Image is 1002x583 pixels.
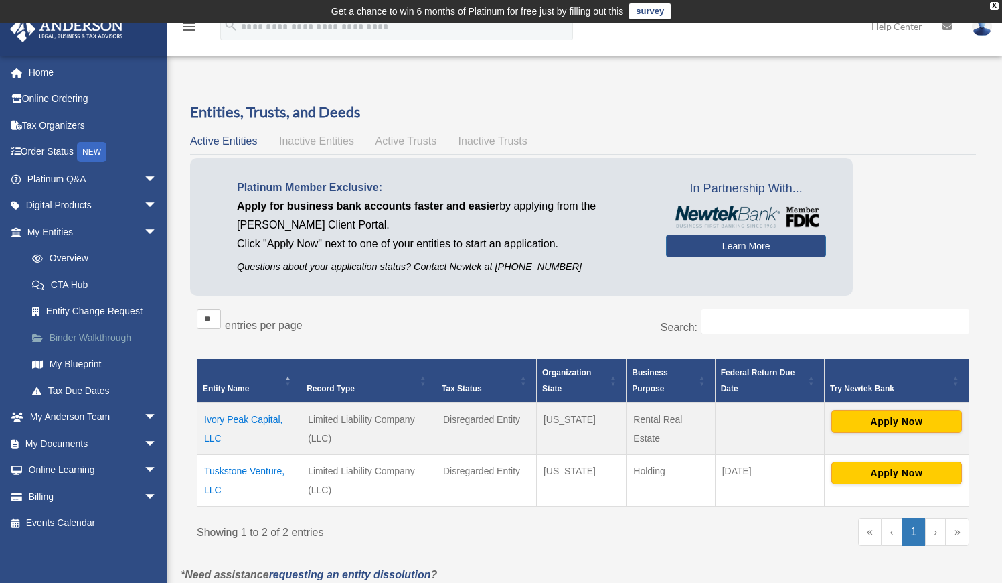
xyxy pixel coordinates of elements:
[9,139,177,166] a: Order StatusNEW
[237,197,646,235] p: by applying from the [PERSON_NAME] Client Portal.
[632,368,667,393] span: Business Purpose
[715,359,824,403] th: Federal Return Due Date: Activate to sort
[721,368,795,393] span: Federal Return Due Date
[9,86,177,113] a: Online Ordering
[9,404,177,431] a: My Anderson Teamarrow_drop_down
[77,142,106,162] div: NEW
[197,403,301,455] td: Ivory Peak Capital, LLC
[190,135,257,147] span: Active Entities
[19,377,177,404] a: Tax Due Dates
[824,359,969,403] th: Try Newtek Bank : Activate to sort
[144,430,171,458] span: arrow_drop_down
[144,218,171,246] span: arrow_drop_down
[307,384,355,393] span: Record Type
[9,112,177,139] a: Tax Organizers
[301,403,436,455] td: Limited Liability Company (LLC)
[269,569,431,580] a: requesting an entity dissolution
[197,454,301,507] td: Tuskstone Venture, LLC
[442,384,482,393] span: Tax Status
[9,457,177,484] a: Online Learningarrow_drop_down
[9,483,177,510] a: Billingarrow_drop_down
[661,322,697,333] label: Search:
[144,483,171,511] span: arrow_drop_down
[9,510,177,537] a: Events Calendar
[831,410,962,433] button: Apply Now
[237,200,499,212] span: Apply for business bank accounts faster and easier
[237,259,646,275] p: Questions about your application status? Contact Newtek at [PHONE_NUMBER]
[19,351,177,378] a: My Blueprint
[203,384,249,393] span: Entity Name
[225,320,303,331] label: entries per page
[666,235,826,257] a: Learn More
[237,178,646,197] p: Platinum Member Exclusive:
[9,166,177,192] a: Platinum Q&Aarrow_drop_down
[181,23,197,35] a: menu
[197,359,301,403] th: Entity Name: Activate to invert sorting
[301,359,436,403] th: Record Type: Activate to sort
[181,19,197,35] i: menu
[331,3,624,19] div: Get a chance to win 6 months of Platinum for free just by filling out this
[144,404,171,432] span: arrow_drop_down
[436,359,536,403] th: Tax Status: Activate to sort
[9,192,177,219] a: Digital Productsarrow_drop_down
[144,166,171,193] span: arrow_drop_down
[830,381,948,397] div: Try Newtek Bank
[542,368,591,393] span: Organization State
[19,324,177,351] a: Binder Walkthrough
[436,454,536,507] td: Disregarded Entity
[858,518,882,546] a: First
[972,17,992,36] img: User Pic
[181,569,437,580] em: *Need assistance ?
[9,430,177,457] a: My Documentsarrow_drop_down
[715,454,824,507] td: [DATE]
[301,454,436,507] td: Limited Liability Company (LLC)
[9,59,177,86] a: Home
[19,271,177,298] a: CTA Hub
[673,206,819,228] img: NewtekBankLogoSM.png
[237,235,646,253] p: Click "Apply Now" next to one of your entities to start an application.
[629,3,671,19] a: survey
[19,298,177,325] a: Entity Change Request
[19,245,171,272] a: Overview
[536,454,626,507] td: [US_STATE]
[436,403,536,455] td: Disregarded Entity
[224,18,238,33] i: search
[831,462,962,484] button: Apply Now
[627,403,715,455] td: Rental Real Estate
[627,359,715,403] th: Business Purpose: Activate to sort
[627,454,715,507] td: Holding
[666,178,826,200] span: In Partnership With...
[536,359,626,403] th: Organization State: Activate to sort
[536,403,626,455] td: [US_STATE]
[144,457,171,484] span: arrow_drop_down
[375,135,437,147] span: Active Trusts
[9,218,177,245] a: My Entitiesarrow_drop_down
[197,518,573,542] div: Showing 1 to 2 of 2 entries
[6,16,127,42] img: Anderson Advisors Platinum Portal
[144,192,171,220] span: arrow_drop_down
[458,135,527,147] span: Inactive Trusts
[990,2,999,10] div: close
[279,135,354,147] span: Inactive Entities
[190,102,976,123] h3: Entities, Trusts, and Deeds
